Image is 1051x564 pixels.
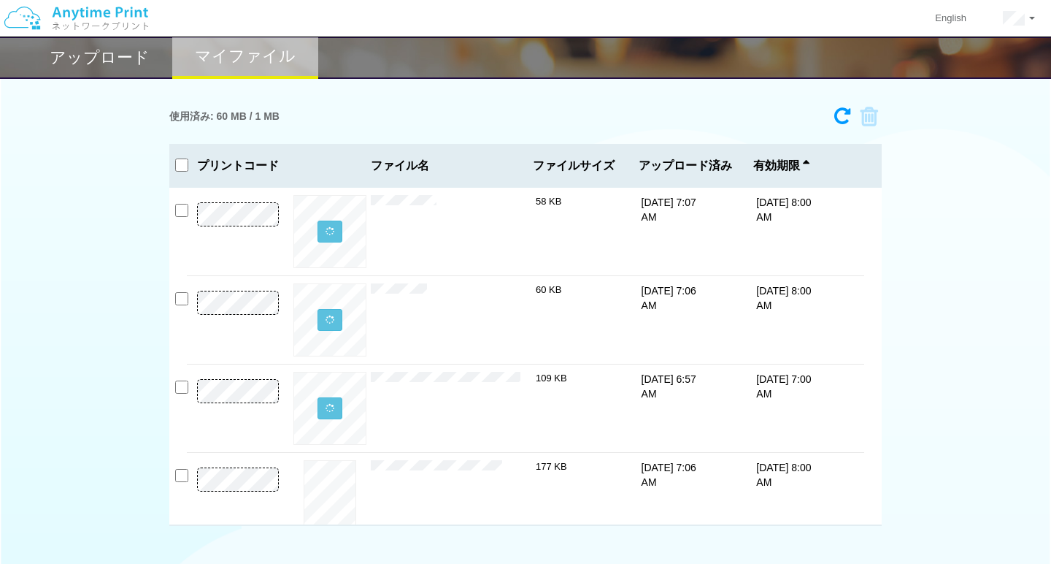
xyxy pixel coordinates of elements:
span: 有効期限 [753,159,809,172]
p: [DATE] 7:06 AM [642,460,697,489]
span: 109 KB [536,373,567,384]
h3: プリントコード [187,159,289,172]
span: 60 KB [536,284,561,295]
p: [DATE] 7:06 AM [642,283,697,313]
h2: マイファイル [195,47,296,65]
h2: アップロード [50,49,150,66]
h3: 使用済み: 60 MB / 1 MB [169,111,280,122]
span: アップロード済み [639,159,732,172]
span: 58 KB [536,196,561,207]
p: [DATE] 7:00 AM [756,372,812,401]
p: [DATE] 8:00 AM [756,283,812,313]
span: ファイルサイズ [533,159,616,172]
p: [DATE] 7:07 AM [642,195,697,224]
p: [DATE] 6:57 AM [642,372,697,401]
span: ファイル名 [371,159,527,172]
p: [DATE] 8:00 AM [756,195,812,224]
span: 177 KB [536,461,567,472]
p: [DATE] 8:00 AM [756,460,812,489]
